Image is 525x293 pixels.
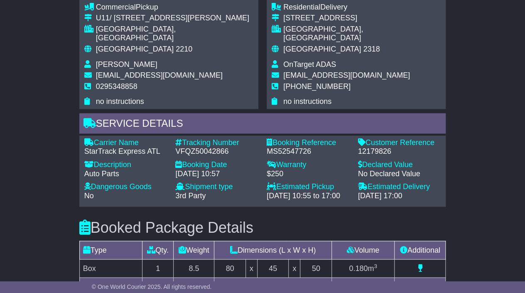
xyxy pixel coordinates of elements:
span: © One World Courier 2025. All rights reserved. [92,283,212,290]
div: Auto Parts [84,169,167,178]
div: Booking Reference [267,138,350,147]
span: [EMAIL_ADDRESS][DOMAIN_NAME] [283,71,410,79]
div: Dangerous Goods [84,182,167,191]
td: 1 [142,259,174,277]
div: Declared Value [358,160,441,169]
span: [PHONE_NUMBER] [283,82,351,91]
div: [DATE] 10:57 [175,169,258,178]
h3: Booked Package Details [79,219,446,236]
div: Carrier Name [84,138,167,147]
span: Commercial [96,3,136,11]
td: Dimensions (L x W x H) [214,241,332,259]
div: Estimated Pickup [267,182,350,191]
div: VFQZ50042866 [175,147,258,156]
div: MS52547726 [267,147,350,156]
div: Warranty [267,160,350,169]
div: No Declared Value [358,169,441,178]
span: no instructions [283,97,331,106]
td: 80 [214,259,246,277]
div: [DATE] 17:00 [358,191,441,200]
span: No [84,191,94,199]
td: 8.5 [174,259,214,277]
td: Type [79,241,142,259]
div: U11/ [STREET_ADDRESS][PERSON_NAME] [96,14,253,23]
td: Qty. [142,241,174,259]
td: x [245,259,257,277]
span: 0.180 [349,264,368,272]
div: Delivery [283,3,441,12]
span: [GEOGRAPHIC_DATA] [96,45,174,53]
span: OnTarget ADAS [283,60,336,69]
td: 50 [300,259,332,277]
div: Booking Date [175,160,258,169]
div: Pickup [96,3,253,12]
span: no instructions [96,97,144,106]
span: [GEOGRAPHIC_DATA] [283,45,361,53]
div: $250 [267,169,350,178]
div: Tracking Number [175,138,258,147]
td: 45 [257,259,289,277]
span: 2210 [176,45,192,53]
div: Service Details [79,113,446,135]
span: 0295348858 [96,82,137,91]
td: x [289,259,300,277]
div: Estimated Delivery [358,182,441,191]
td: m [332,259,395,277]
div: [DATE] 10:55 to 17:00 [267,191,350,200]
td: Weight [174,241,214,259]
span: Residential [283,3,320,11]
span: 3rd Party [175,191,206,199]
div: Shipment type [175,182,258,191]
div: StarTrack Express ATL [84,147,167,156]
div: 12179826 [358,147,441,156]
td: Volume [332,241,395,259]
td: Box [79,259,142,277]
span: [EMAIL_ADDRESS][DOMAIN_NAME] [96,71,223,79]
div: [GEOGRAPHIC_DATA], [GEOGRAPHIC_DATA] [283,25,441,43]
div: [GEOGRAPHIC_DATA], [GEOGRAPHIC_DATA] [96,25,253,43]
div: Customer Reference [358,138,441,147]
div: [STREET_ADDRESS] [283,14,441,23]
span: 2318 [363,45,380,53]
td: Additional [395,241,446,259]
sup: 3 [374,263,377,269]
div: Description [84,160,167,169]
span: [PERSON_NAME] [96,60,157,69]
